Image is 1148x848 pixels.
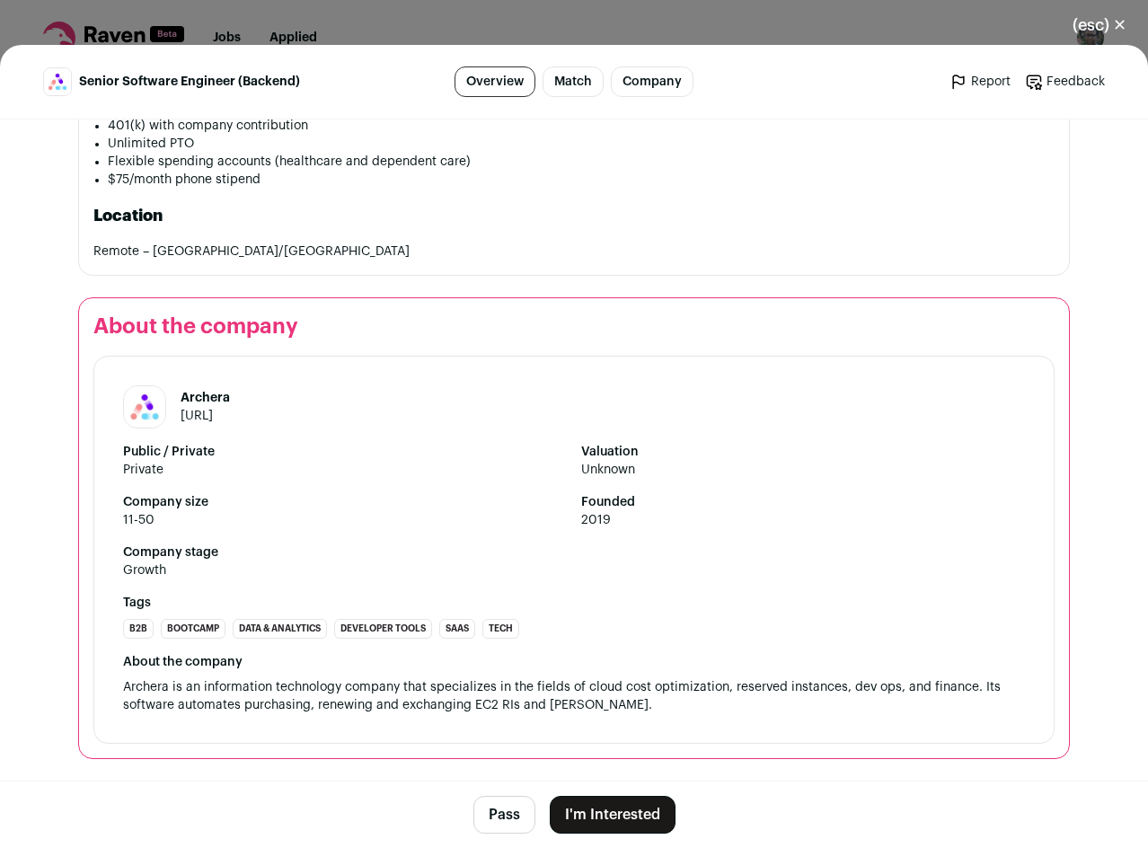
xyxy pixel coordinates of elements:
strong: Tags [123,594,1025,612]
a: Report [949,73,1011,91]
li: B2B [123,619,154,639]
strong: Founded [581,493,1025,511]
a: Match [543,66,604,97]
li: $75/month phone stipend [108,171,1055,189]
img: 1aa7b825cf0754e539ceeb5f59804a981191bc4e5a1aafbe256bae55b145bd4d.jpg [124,386,165,428]
a: [URL] [181,410,213,422]
a: Feedback [1025,73,1105,91]
strong: Location [93,208,163,224]
strong: Company size [123,493,567,511]
li: Tech [482,619,519,639]
span: Private [123,461,567,479]
li: Developer Tools [334,619,432,639]
span: Archera is an information technology company that specializes in the fields of cloud cost optimiz... [123,681,1004,711]
button: Pass [473,796,535,834]
span: Senior Software Engineer (Backend) [79,73,300,91]
li: Unlimited PTO [108,135,1055,153]
img: 1aa7b825cf0754e539ceeb5f59804a981191bc4e5a1aafbe256bae55b145bd4d.jpg [44,68,71,95]
a: Company [611,66,693,97]
div: Growth [123,561,166,579]
span: 2019 [581,511,1025,529]
strong: Company stage [123,543,1025,561]
h2: About the company [93,313,1055,341]
li: Flexible spending accounts (healthcare and dependent care) [108,153,1055,171]
span: Unknown [581,461,1025,479]
h1: Archera [181,389,230,407]
li: Data & Analytics [233,619,327,639]
button: Close modal [1051,5,1148,45]
li: 401(k) with company contribution [108,117,1055,135]
a: Overview [455,66,535,97]
strong: Public / Private [123,443,567,461]
p: Remote – [GEOGRAPHIC_DATA]/[GEOGRAPHIC_DATA] [93,243,1055,261]
strong: Valuation [581,443,1025,461]
li: SaaS [439,619,475,639]
div: About the company [123,653,1025,671]
li: Bootcamp [161,619,225,639]
span: 11-50 [123,511,567,529]
button: I'm Interested [550,796,676,834]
